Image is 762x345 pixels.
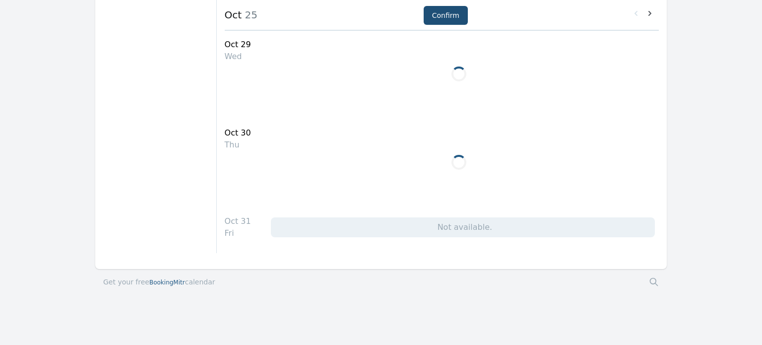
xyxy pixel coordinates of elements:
[225,39,251,51] div: Oct 29
[225,215,251,227] div: Oct 31
[225,9,242,21] strong: Oct
[225,227,251,239] div: Fri
[242,9,257,21] span: 25
[225,139,251,151] div: Thu
[424,6,468,25] button: Confirm
[149,279,185,286] span: BookingMitr
[225,127,251,139] div: Oct 30
[103,277,215,287] a: Get your freeBookingMitrcalendar
[225,51,251,63] div: Wed
[271,217,655,237] div: Not available.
